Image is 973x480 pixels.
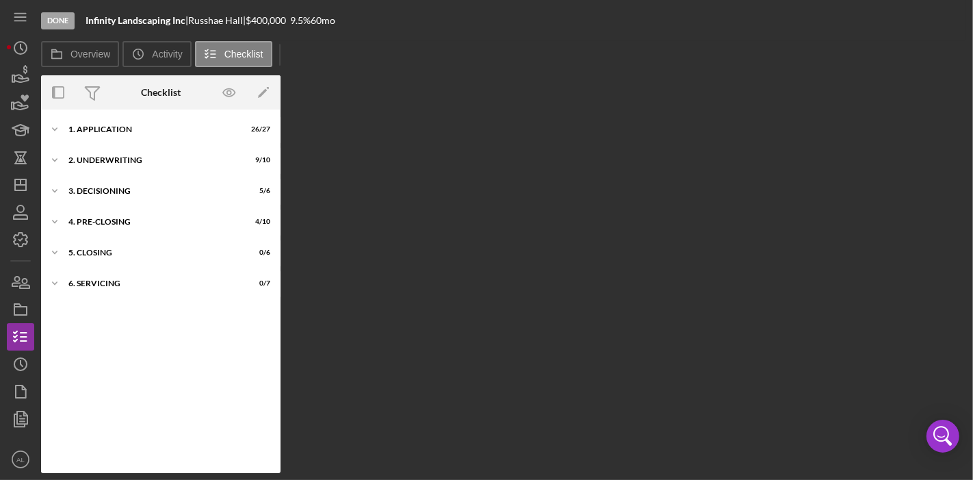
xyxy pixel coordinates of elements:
div: 2. Underwriting [68,156,236,164]
div: Done [41,12,75,29]
div: 4 / 10 [246,218,270,226]
div: | [86,15,188,26]
label: Activity [152,49,182,60]
text: AL [16,456,25,464]
label: Checklist [224,49,263,60]
button: Checklist [195,41,272,67]
div: $400,000 [246,15,290,26]
div: 9.5 % [290,15,311,26]
button: Overview [41,41,119,67]
div: 1. Application [68,125,236,134]
div: 9 / 10 [246,156,270,164]
div: Checklist [141,87,181,98]
div: 6. Servicing [68,279,236,288]
div: 4. Pre-Closing [68,218,236,226]
button: Activity [122,41,191,67]
div: Russhae Hall | [188,15,246,26]
b: Infinity Landscaping Inc [86,14,185,26]
div: 3. Decisioning [68,187,236,195]
div: 26 / 27 [246,125,270,134]
button: AL [7,446,34,473]
div: 0 / 6 [246,249,270,257]
div: 5. Closing [68,249,236,257]
div: 5 / 6 [246,187,270,195]
div: Open Intercom Messenger [926,420,959,453]
div: 0 / 7 [246,279,270,288]
div: 60 mo [311,15,335,26]
label: Overview [70,49,110,60]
